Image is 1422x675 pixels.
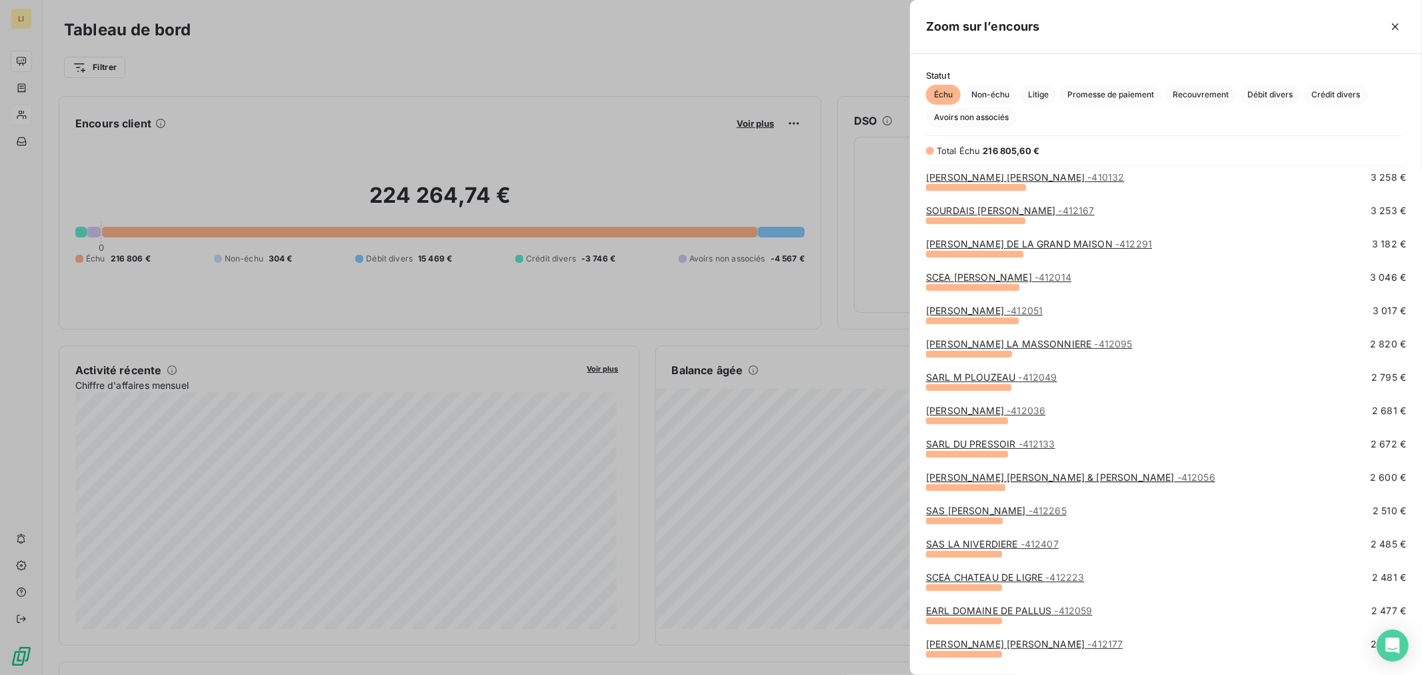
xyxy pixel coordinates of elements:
span: - 412291 [1115,238,1152,249]
span: 2 681 € [1372,404,1406,418]
span: - 412095 [1094,338,1132,350]
button: Promesse de paiement [1059,85,1162,105]
span: 216 805,60 € [983,145,1040,156]
span: 3 253 € [1371,204,1406,217]
button: Litige [1020,85,1057,105]
a: SARL DU PRESSOIR [926,438,1055,450]
a: SAS [PERSON_NAME] [926,505,1067,516]
div: grid [910,174,1422,659]
a: SAS LA NIVERDIERE [926,538,1059,550]
a: [PERSON_NAME] [PERSON_NAME] & [PERSON_NAME] [926,472,1215,483]
span: 2 472 € [1371,638,1406,651]
a: EARL DOMAINE DE PALLUS [926,605,1093,616]
a: [PERSON_NAME] LA MASSONNIERE [926,338,1132,350]
span: - 412049 [1018,372,1057,383]
span: 2 795 € [1371,371,1406,384]
span: 2 510 € [1373,504,1406,518]
a: SCEA [PERSON_NAME] [926,271,1071,283]
span: - 412056 [1177,472,1215,483]
h5: Zoom sur l’encours [926,17,1040,36]
span: - 412036 [1007,405,1045,416]
span: - 410132 [1087,171,1124,183]
button: Non-échu [963,85,1017,105]
span: - 412265 [1029,505,1067,516]
button: Échu [926,85,961,105]
span: Total Échu [937,145,981,156]
a: [PERSON_NAME] [926,405,1045,416]
span: 2 672 € [1371,438,1406,451]
a: [PERSON_NAME] [926,305,1043,316]
a: [PERSON_NAME] [PERSON_NAME] [926,171,1124,183]
span: - 412051 [1007,305,1043,316]
button: Crédit divers [1303,85,1368,105]
span: 3 182 € [1372,237,1406,251]
span: 3 017 € [1373,304,1406,317]
span: 2 820 € [1370,337,1406,351]
span: - 412177 [1087,638,1123,650]
span: - 412223 [1045,572,1084,583]
span: - 412059 [1054,605,1092,616]
a: SCEA CHATEAU DE LIGRE [926,572,1084,583]
span: - 412167 [1058,205,1094,216]
span: Statut [926,70,1406,81]
a: [PERSON_NAME] [PERSON_NAME] [926,638,1123,650]
span: - 412407 [1021,538,1059,550]
span: 2 481 € [1372,571,1406,584]
span: 2 485 € [1371,538,1406,551]
span: 3 046 € [1370,271,1406,284]
button: Débit divers [1239,85,1301,105]
span: 3 258 € [1371,171,1406,184]
span: 2 477 € [1371,604,1406,618]
a: SARL M PLOUZEAU [926,372,1057,383]
div: Open Intercom Messenger [1377,630,1409,662]
span: 2 600 € [1370,471,1406,484]
button: Recouvrement [1165,85,1237,105]
a: [PERSON_NAME] DE LA GRAND MAISON [926,238,1152,249]
button: Avoirs non associés [926,107,1017,127]
span: - 412014 [1035,271,1071,283]
span: - 412133 [1019,438,1055,450]
a: SOURDAIS [PERSON_NAME] [926,205,1095,216]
